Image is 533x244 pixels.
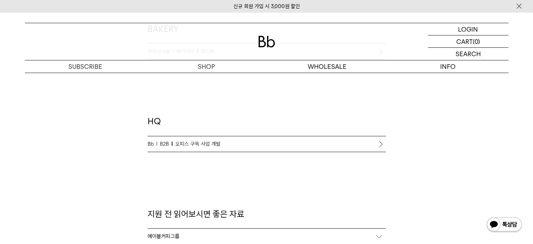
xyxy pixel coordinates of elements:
[160,140,172,148] span: B2B
[175,140,220,148] span: 오피스 구독 사업 개발
[148,208,386,229] p: 지원 전 읽어보시면 좋은 자료
[456,48,481,60] p: SEARCH
[146,60,267,73] a: SHOP
[258,36,275,47] img: 로고
[456,35,473,47] p: CART
[25,60,146,73] a: SUBSCRIBE
[148,116,386,136] h2: HQ
[148,136,386,152] a: BbB2B오피스 구독 사업 개발
[473,35,480,47] p: (0)
[486,217,522,233] img: 카카오톡 채널 1:1 채팅 버튼
[428,35,508,48] a: CART (0)
[148,140,157,148] span: Bb
[148,229,386,244] div: 에이블커피그룹
[388,60,508,73] p: INFO
[428,23,508,35] a: LOGIN
[267,60,388,73] p: WHOLESALE
[233,3,300,9] a: 신규 회원 가입 시 3,000원 할인
[458,23,478,35] p: LOGIN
